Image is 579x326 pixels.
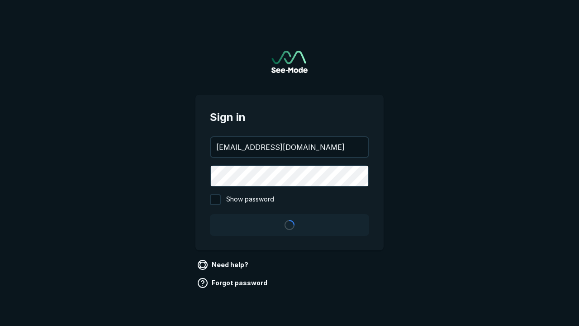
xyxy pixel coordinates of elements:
a: Go to sign in [271,51,308,73]
span: Sign in [210,109,369,125]
img: See-Mode Logo [271,51,308,73]
a: Need help? [195,258,252,272]
input: your@email.com [211,137,368,157]
a: Forgot password [195,276,271,290]
span: Show password [226,194,274,205]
